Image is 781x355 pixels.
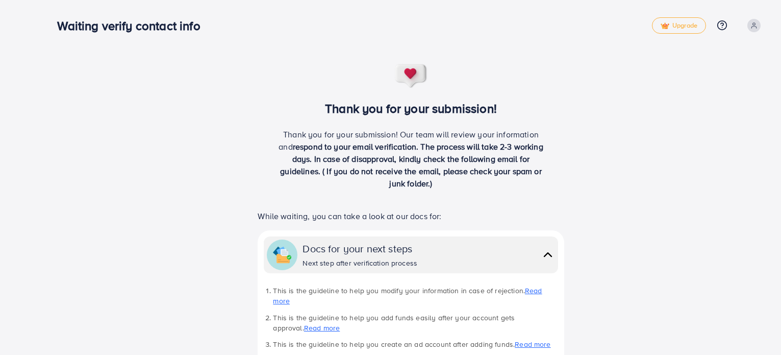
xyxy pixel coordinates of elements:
[273,313,558,334] li: This is the guideline to help you add funds easily after your account gets approval.
[280,141,543,189] span: respond to your email verification. The process will take 2-3 working days. In case of disapprova...
[394,63,428,89] img: success
[273,246,291,264] img: collapse
[661,22,697,30] span: Upgrade
[661,22,669,30] img: tick
[541,247,555,262] img: collapse
[273,339,558,349] li: This is the guideline to help you create an ad account after adding funds.
[275,128,547,190] p: Thank you for your submission! Our team will review your information and
[304,323,340,333] a: Read more
[241,101,581,116] h3: Thank you for your submission!
[515,339,550,349] a: Read more
[652,17,706,34] a: tickUpgrade
[303,241,417,256] div: Docs for your next steps
[258,210,564,222] p: While waiting, you can take a look at our docs for:
[303,258,417,268] div: Next step after verification process
[273,286,542,306] a: Read more
[57,18,208,33] h3: Waiting verify contact info
[273,286,558,306] li: This is the guideline to help you modify your information in case of rejection.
